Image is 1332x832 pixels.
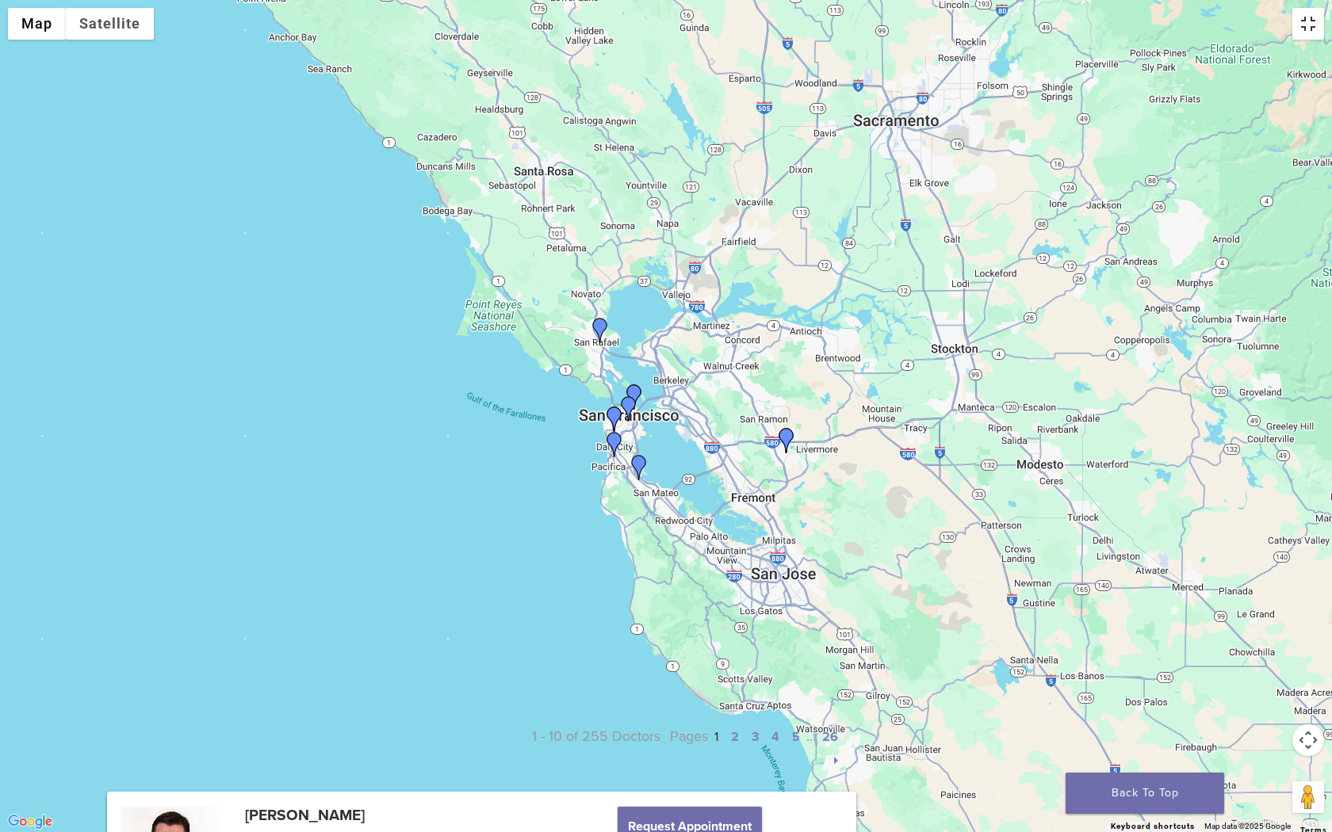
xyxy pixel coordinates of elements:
[752,729,759,745] a: 3
[731,729,739,745] a: 2
[714,729,718,745] a: 1
[1066,773,1224,814] a: Back To Top
[806,727,816,745] span: …
[792,729,800,745] a: 5
[476,724,660,772] p: 1 - 10 of 255 Doctors
[660,724,845,772] p: Pages
[771,729,779,745] a: 4
[822,729,838,745] a: 26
